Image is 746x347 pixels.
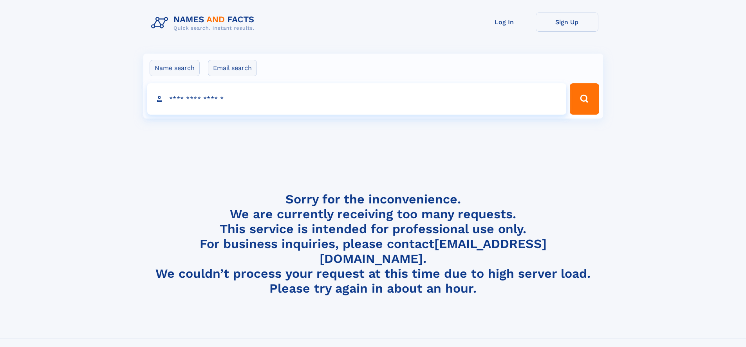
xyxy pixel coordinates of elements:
[150,60,200,76] label: Name search
[570,83,599,115] button: Search Button
[148,13,261,34] img: Logo Names and Facts
[208,60,257,76] label: Email search
[536,13,598,32] a: Sign Up
[148,192,598,296] h4: Sorry for the inconvenience. We are currently receiving too many requests. This service is intend...
[473,13,536,32] a: Log In
[320,236,547,266] a: [EMAIL_ADDRESS][DOMAIN_NAME]
[147,83,567,115] input: search input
